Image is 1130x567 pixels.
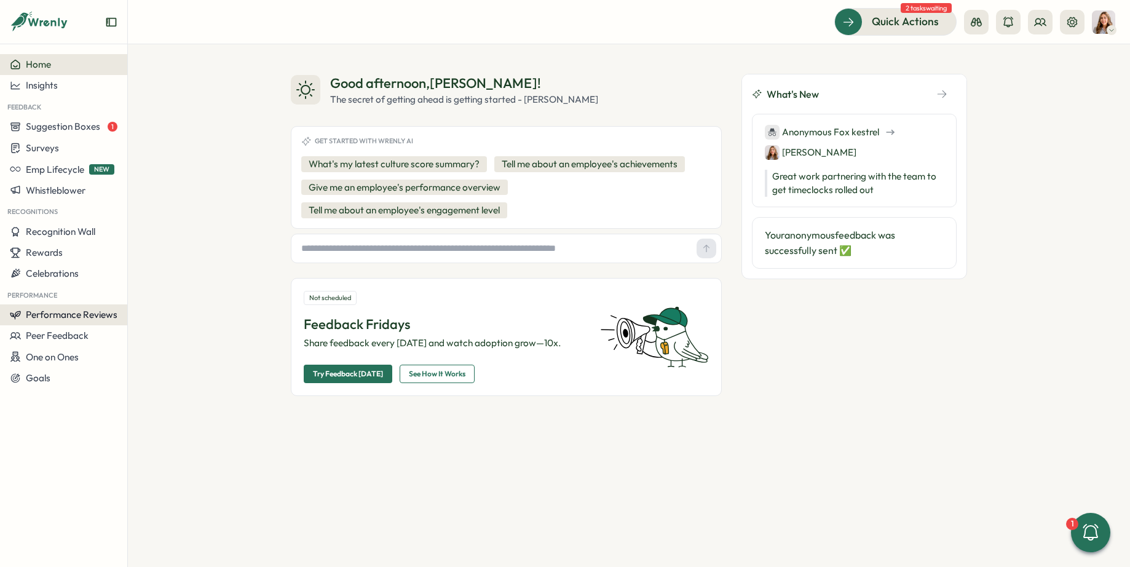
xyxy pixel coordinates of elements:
[26,247,63,258] span: Rewards
[105,16,117,28] button: Expand sidebar
[26,351,79,363] span: One on Ones
[765,228,944,258] p: Your anonymous feedback was successfully sent ✅
[304,336,585,350] p: Share feedback every [DATE] and watch adoption grow—10x.
[26,184,85,196] span: Whistleblower
[330,93,598,106] div: The secret of getting ahead is getting started - [PERSON_NAME]
[1092,10,1115,34] img: Becky Romero
[765,145,780,160] img: Becky Romero
[26,372,50,384] span: Goals
[301,180,508,196] button: Give me an employee's performance overview
[304,291,357,305] div: Not scheduled
[26,58,51,70] span: Home
[26,330,89,341] span: Peer Feedback
[26,268,79,279] span: Celebrations
[1071,513,1110,552] button: 1
[26,226,95,237] span: Recognition Wall
[330,74,598,93] div: Good afternoon , [PERSON_NAME] !
[765,170,944,197] p: Great work partnering with the team to get timeclocks rolled out
[834,8,957,35] button: Quick Actions
[26,142,59,154] span: Surveys
[301,202,507,218] button: Tell me about an employee's engagement level
[26,121,100,132] span: Suggestion Boxes
[313,365,383,383] span: Try Feedback [DATE]
[765,145,856,160] div: [PERSON_NAME]
[494,156,685,172] button: Tell me about an employee's achievements
[767,87,819,102] span: What's New
[26,164,84,175] span: Emp Lifecycle
[872,14,939,30] span: Quick Actions
[409,365,465,383] span: See How It Works
[304,365,392,383] button: Try Feedback [DATE]
[304,315,585,334] p: Feedback Fridays
[26,309,117,320] span: Performance Reviews
[301,156,487,172] button: What's my latest culture score summary?
[89,164,114,175] span: NEW
[901,3,952,13] span: 2 tasks waiting
[108,122,117,132] span: 1
[1066,518,1078,530] div: 1
[26,79,58,91] span: Insights
[315,137,413,145] span: Get started with Wrenly AI
[765,124,879,140] div: Anonymous Fox kestrel
[400,365,475,383] button: See How It Works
